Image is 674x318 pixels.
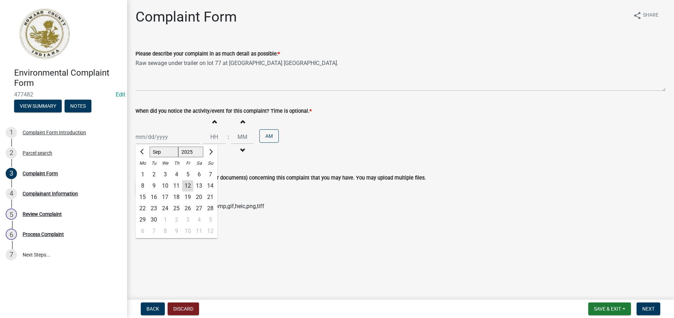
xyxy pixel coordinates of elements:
div: Process Complaint [23,232,64,237]
div: 5 [205,214,216,225]
span: Back [146,306,159,312]
div: Tuesday, September 16, 2025 [148,192,160,203]
div: 11 [171,180,182,192]
div: Mo [137,158,148,169]
div: Review Complaint [23,212,62,217]
label: Please describe your complaint in as much detail as possible: [136,52,280,57]
div: 30 [148,214,160,225]
h4: Environmental Complaint Form [14,68,121,88]
div: 4 [193,214,205,225]
div: 24 [160,203,171,214]
div: Saturday, September 13, 2025 [193,180,205,192]
div: 27 [193,203,205,214]
div: Sunday, September 21, 2025 [205,192,216,203]
div: Monday, September 8, 2025 [137,180,148,192]
div: Sunday, September 28, 2025 [205,203,216,214]
div: 16 [148,192,160,203]
div: Thursday, September 25, 2025 [171,203,182,214]
input: mm/dd/yyyy [136,130,200,144]
div: 4 [6,188,17,199]
div: Saturday, October 4, 2025 [193,214,205,225]
div: Thursday, September 11, 2025 [171,180,182,192]
i: share [633,11,642,20]
div: 26 [182,203,193,214]
div: 6 [193,169,205,180]
div: Sa [193,158,205,169]
label: When did you notice the activity/event for this complaint? Time is optional. [136,109,312,114]
div: 2 [171,214,182,225]
button: View Summary [14,100,62,112]
div: 23 [148,203,160,214]
div: 1 [137,169,148,180]
div: Wednesday, September 17, 2025 [160,192,171,203]
div: Friday, September 12, 2025 [182,180,193,192]
a: Edit [116,91,125,98]
div: Monday, September 15, 2025 [137,192,148,203]
div: 18 [171,192,182,203]
div: 25 [171,203,182,214]
div: 15 [137,192,148,203]
wm-modal-confirm: Notes [65,104,91,109]
div: 9 [171,225,182,237]
div: 14 [205,180,216,192]
button: Previous month [138,146,147,158]
wm-modal-confirm: Summary [14,104,62,109]
div: Friday, September 19, 2025 [182,192,193,203]
div: Complaint Form Introduction [23,130,86,135]
div: 20 [193,192,205,203]
div: 17 [160,192,171,203]
div: Thursday, September 4, 2025 [171,169,182,180]
div: Sunday, September 7, 2025 [205,169,216,180]
img: Howard County, Indiana [14,7,74,60]
div: Friday, October 10, 2025 [182,225,193,237]
div: 7 [148,225,160,237]
button: AM [259,129,279,143]
div: Wednesday, October 1, 2025 [160,214,171,225]
div: Tuesday, September 9, 2025 [148,180,160,192]
div: 3 [6,168,17,179]
input: Minutes [231,130,254,144]
span: 477482 [14,91,113,98]
div: Complainant Information [23,191,78,196]
div: Wednesday, September 10, 2025 [160,180,171,192]
div: : [225,133,231,141]
div: Tuesday, September 23, 2025 [148,203,160,214]
div: Saturday, September 6, 2025 [193,169,205,180]
div: We [160,158,171,169]
div: Tuesday, September 2, 2025 [148,169,160,180]
div: Tu [148,158,160,169]
div: Sunday, October 12, 2025 [205,225,216,237]
div: Monday, October 6, 2025 [137,225,148,237]
div: 10 [160,180,171,192]
div: Sunday, October 5, 2025 [205,214,216,225]
select: Select year [178,147,204,157]
div: Complaint Form [23,171,58,176]
div: 3 [182,214,193,225]
div: Friday, September 5, 2025 [182,169,193,180]
div: 21 [205,192,216,203]
div: 2 [148,169,160,180]
h1: Complaint Form [136,8,237,25]
div: 12 [182,180,193,192]
button: Next [637,302,660,315]
div: Tuesday, September 30, 2025 [148,214,160,225]
div: Th [171,158,182,169]
span: Share [643,11,658,20]
div: 10 [182,225,193,237]
div: 4 [171,169,182,180]
div: 7 [205,169,216,180]
button: shareShare [627,8,664,22]
div: Saturday, September 27, 2025 [193,203,205,214]
div: Wednesday, September 24, 2025 [160,203,171,214]
span: Next [642,306,655,312]
div: 22 [137,203,148,214]
div: Saturday, October 11, 2025 [193,225,205,237]
button: Next month [206,146,215,158]
div: Monday, September 1, 2025 [137,169,148,180]
div: 8 [137,180,148,192]
button: Back [141,302,165,315]
div: Tuesday, October 7, 2025 [148,225,160,237]
div: 19 [182,192,193,203]
div: 1 [6,127,17,138]
div: 3 [160,169,171,180]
